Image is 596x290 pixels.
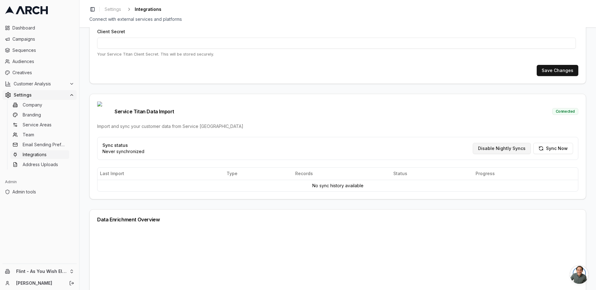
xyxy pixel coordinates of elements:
[10,150,69,159] a: Integrations
[23,161,58,168] span: Address Uploads
[473,168,578,180] th: Progress
[105,6,121,12] span: Settings
[570,265,589,284] a: Open chat
[12,47,74,53] span: Sequences
[10,101,69,109] a: Company
[533,143,573,154] button: Sync Now
[2,266,77,276] button: Flint - As You Wish Electric
[97,102,112,121] img: Service Titan logo
[12,70,74,76] span: Creatives
[224,168,293,180] th: Type
[12,36,74,42] span: Campaigns
[23,132,34,138] span: Team
[2,68,77,78] a: Creatives
[293,168,391,180] th: Records
[552,108,578,115] div: Connected
[97,102,174,121] span: Service Titan Data Import
[102,142,144,148] p: Sync status
[2,23,77,33] a: Dashboard
[102,5,124,14] a: Settings
[67,279,76,288] button: Log out
[2,57,77,66] a: Audiences
[2,187,77,197] a: Admin tools
[12,189,74,195] span: Admin tools
[23,142,67,148] span: Email Sending Preferences
[10,120,69,129] a: Service Areas
[2,90,77,100] button: Settings
[537,65,578,76] button: Save Changes
[97,51,578,57] p: Your Service Titan Client Secret. This will be stored securely.
[97,168,224,180] th: Last Import
[2,79,77,89] button: Customer Analysis
[10,160,69,169] a: Address Uploads
[135,6,161,12] span: Integrations
[97,29,125,34] label: Client Secret
[14,92,67,98] span: Settings
[12,58,74,65] span: Audiences
[102,5,161,14] nav: breadcrumb
[12,25,74,31] span: Dashboard
[2,34,77,44] a: Campaigns
[97,180,578,192] td: No sync history available
[102,148,144,155] p: Never synchronized
[97,123,578,129] div: Import and sync your customer data from Service [GEOGRAPHIC_DATA]
[391,168,473,180] th: Status
[2,177,77,187] div: Admin
[16,280,62,286] a: [PERSON_NAME]
[14,81,67,87] span: Customer Analysis
[89,16,586,22] div: Connect with external services and platforms
[10,140,69,149] a: Email Sending Preferences
[473,143,531,154] button: Disable Nightly Syncs
[2,45,77,55] a: Sequences
[23,122,52,128] span: Service Areas
[10,111,69,119] a: Branding
[10,130,69,139] a: Team
[23,112,41,118] span: Branding
[16,269,67,274] span: Flint - As You Wish Electric
[23,152,47,158] span: Integrations
[97,217,578,222] div: Data Enrichment Overview
[23,102,42,108] span: Company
